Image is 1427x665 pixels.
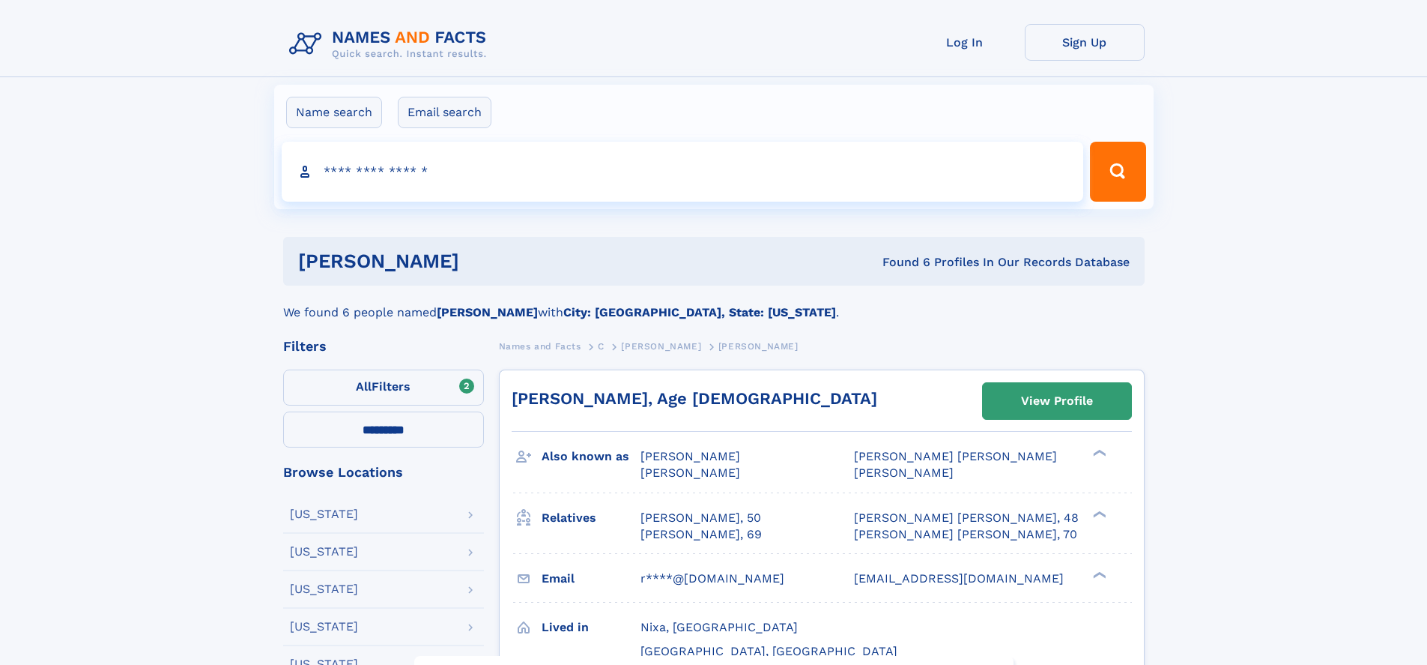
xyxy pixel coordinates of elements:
[499,337,581,355] a: Names and Facts
[542,566,640,592] h3: Email
[621,341,701,352] span: [PERSON_NAME]
[512,389,877,408] a: [PERSON_NAME], Age [DEMOGRAPHIC_DATA]
[854,449,1057,463] span: [PERSON_NAME] [PERSON_NAME]
[640,510,761,526] a: [PERSON_NAME], 50
[640,466,740,480] span: [PERSON_NAME]
[286,97,382,128] label: Name search
[905,24,1025,61] a: Log In
[283,466,484,479] div: Browse Locations
[1089,509,1107,519] div: ❯
[542,615,640,640] h3: Lived in
[854,466,954,480] span: [PERSON_NAME]
[854,571,1064,586] span: [EMAIL_ADDRESS][DOMAIN_NAME]
[640,620,798,634] span: Nixa, [GEOGRAPHIC_DATA]
[640,449,740,463] span: [PERSON_NAME]
[437,305,538,319] b: [PERSON_NAME]
[621,337,701,355] a: [PERSON_NAME]
[290,546,358,558] div: [US_STATE]
[542,444,640,469] h3: Also known as
[670,254,1130,271] div: Found 6 Profiles In Our Records Database
[1089,448,1107,458] div: ❯
[1021,384,1093,418] div: View Profile
[290,583,358,595] div: [US_STATE]
[283,340,484,353] div: Filters
[356,379,372,394] span: All
[598,341,605,352] span: C
[298,252,671,271] h1: [PERSON_NAME]
[290,508,358,520] div: [US_STATE]
[283,24,499,64] img: Logo Names and Facts
[563,305,836,319] b: City: [GEOGRAPHIC_DATA], State: [US_STATE]
[718,341,799,352] span: [PERSON_NAME]
[640,526,762,543] a: [PERSON_NAME], 69
[283,286,1145,322] div: We found 6 people named with .
[598,337,605,355] a: C
[542,505,640,531] h3: Relatives
[983,383,1131,419] a: View Profile
[854,510,1079,526] a: [PERSON_NAME] [PERSON_NAME], 48
[282,142,1084,202] input: search input
[1089,570,1107,580] div: ❯
[283,370,484,406] label: Filters
[398,97,491,128] label: Email search
[640,644,897,658] span: [GEOGRAPHIC_DATA], [GEOGRAPHIC_DATA]
[290,621,358,633] div: [US_STATE]
[1090,142,1145,202] button: Search Button
[854,526,1077,543] a: [PERSON_NAME] [PERSON_NAME], 70
[1025,24,1145,61] a: Sign Up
